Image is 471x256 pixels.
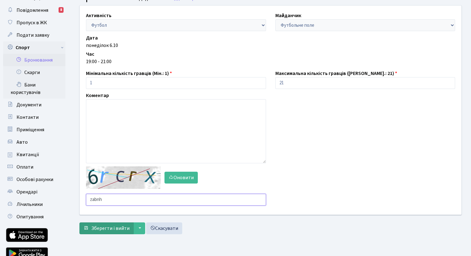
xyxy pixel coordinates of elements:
label: Мінімальна кількість гравців (Мін.: 1) [86,70,172,77]
a: Особові рахунки [3,173,65,186]
label: Активність [86,12,112,19]
label: Майданчик [275,12,301,19]
a: Опитування [3,211,65,223]
span: Пропуск в ЖК [17,19,47,26]
div: 19:00 - 21:00 [86,58,455,65]
a: Пропуск в ЖК [3,16,65,29]
span: Лічильники [17,201,43,208]
span: Орендарі [17,189,37,195]
span: Опитування [17,213,44,220]
div: понеділок 6.10 [86,42,455,49]
label: Час [86,50,94,58]
button: Зберегти і вийти [79,222,134,234]
span: Оплати [17,164,33,170]
a: Бани користувачів [3,79,65,99]
label: Коментар [86,92,109,99]
span: Зберегти і вийти [91,225,130,232]
a: Скасувати [146,222,182,234]
a: Лічильники [3,198,65,211]
a: Бронювання [3,54,65,66]
a: Скарги [3,66,65,79]
a: Приміщення [3,123,65,136]
div: 8 [59,7,64,13]
span: Документи [17,101,41,108]
span: Приміщення [17,126,44,133]
label: Максимальна кількість гравців ([PERSON_NAME].: 21) [275,70,397,77]
a: Орендарі [3,186,65,198]
a: Оплати [3,161,65,173]
a: Спорт [3,41,65,54]
span: Подати заявку [17,32,49,39]
img: default [86,166,161,189]
span: Квитанції [17,151,39,158]
span: Повідомлення [17,7,48,14]
button: Оновити [164,172,198,184]
input: Введіть текст із зображення [86,194,266,206]
a: Документи [3,99,65,111]
span: Авто [17,139,28,146]
label: Дата [86,34,98,42]
a: Подати заявку [3,29,65,41]
span: Контакти [17,114,39,121]
a: Квитанції [3,148,65,161]
a: Контакти [3,111,65,123]
span: Особові рахунки [17,176,53,183]
a: Авто [3,136,65,148]
a: Повідомлення8 [3,4,65,16]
